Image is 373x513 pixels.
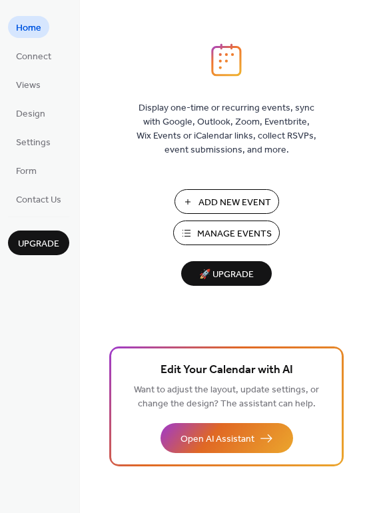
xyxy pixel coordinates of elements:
[211,43,242,77] img: logo_icon.svg
[16,50,51,64] span: Connect
[134,381,319,413] span: Want to adjust the layout, update settings, or change the design? The assistant can help.
[8,102,53,124] a: Design
[8,73,49,95] a: Views
[8,188,69,210] a: Contact Us
[181,432,254,446] span: Open AI Assistant
[16,193,61,207] span: Contact Us
[18,237,59,251] span: Upgrade
[8,45,59,67] a: Connect
[16,136,51,150] span: Settings
[175,189,279,214] button: Add New Event
[137,101,316,157] span: Display one-time or recurring events, sync with Google, Outlook, Zoom, Eventbrite, Wix Events or ...
[181,261,272,286] button: 🚀 Upgrade
[197,227,272,241] span: Manage Events
[16,79,41,93] span: Views
[189,266,264,284] span: 🚀 Upgrade
[8,231,69,255] button: Upgrade
[8,16,49,38] a: Home
[173,221,280,245] button: Manage Events
[8,131,59,153] a: Settings
[8,159,45,181] a: Form
[161,423,293,453] button: Open AI Assistant
[16,21,41,35] span: Home
[16,165,37,179] span: Form
[198,196,271,210] span: Add New Event
[161,361,293,380] span: Edit Your Calendar with AI
[16,107,45,121] span: Design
